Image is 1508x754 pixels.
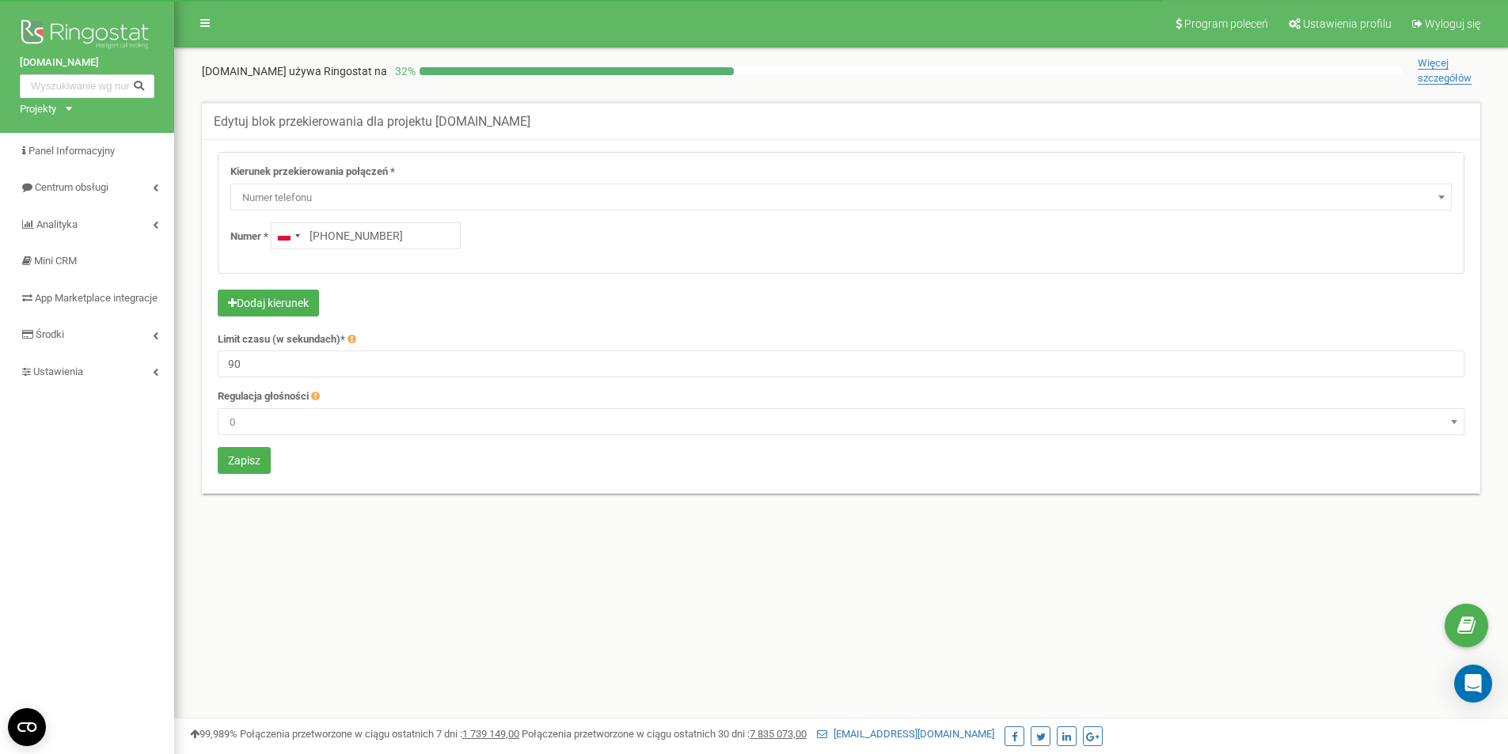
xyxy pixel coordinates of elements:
[1418,57,1472,85] span: Więcej szczegółów
[190,728,237,740] span: 99,989%
[28,145,115,157] span: Panel Informacyjny
[230,229,268,244] label: Numer *
[202,63,387,79] p: [DOMAIN_NAME]
[20,74,154,98] input: Wyszukiwanie wg numeru
[230,184,1452,210] span: Numer telefonu
[462,728,519,740] u: 1 739 149,00
[36,328,64,340] span: Środki
[750,728,807,740] u: 7 835 073,00
[1303,17,1392,30] span: Ustawienia profilu
[214,115,530,129] h5: Edytuj blok przekierowania dla projektu [DOMAIN_NAME]
[1454,665,1492,703] div: Open Intercom Messenger
[1184,17,1268,30] span: Program poleceń
[218,332,345,347] label: Limit czasu (w sekundach)*
[33,366,83,377] span: Ustawienia
[387,63,420,79] p: 32 %
[1425,17,1480,30] span: Wyloguj się
[817,728,994,740] a: [EMAIL_ADDRESS][DOMAIN_NAME]
[34,255,77,267] span: Mini CRM
[218,408,1464,435] span: 0
[223,411,1459,434] span: 0
[240,728,519,740] span: Połączenia przetworzone w ciągu ostatnich 7 dni :
[271,222,461,249] input: 512 345 678
[236,187,1446,209] span: Numer telefonu
[35,292,158,304] span: App Marketplace integracje
[218,290,319,316] button: Dodaj kierunek
[20,16,154,55] img: Ringostat logo
[35,181,108,193] span: Centrum obsługi
[230,165,395,180] label: Kierunek przekierowania połączeń *
[36,218,78,230] span: Analityka
[289,65,387,78] span: używa Ringostat na
[272,223,305,248] button: Selected country
[20,102,56,117] div: Projekty
[218,447,271,474] button: Zapisz
[522,728,807,740] span: Połączenia przetworzone w ciągu ostatnich 30 dni :
[20,55,154,70] a: [DOMAIN_NAME]
[8,708,46,746] button: Open CMP widget
[218,389,309,404] label: Regulacja głośności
